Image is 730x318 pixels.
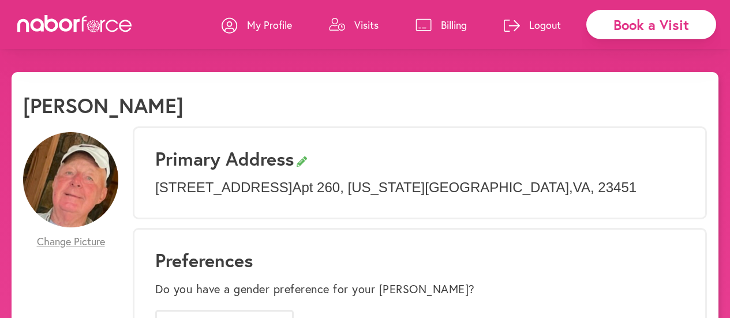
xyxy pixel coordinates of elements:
h1: Preferences [155,249,684,271]
span: Change Picture [37,235,105,248]
p: Logout [529,18,561,32]
p: [STREET_ADDRESS] Apt 260 , [US_STATE][GEOGRAPHIC_DATA] , VA , 23451 [155,179,684,196]
p: Billing [441,18,467,32]
a: Visits [329,8,379,42]
a: Billing [415,8,467,42]
h1: [PERSON_NAME] [23,93,184,118]
a: My Profile [222,8,292,42]
h3: Primary Address [155,148,684,170]
img: 4xc4tFPqRBGL9V0ZlzSQ [23,132,118,227]
label: Do you have a gender preference for your [PERSON_NAME]? [155,282,475,296]
div: Book a Visit [586,10,716,39]
p: My Profile [247,18,292,32]
a: Logout [504,8,561,42]
p: Visits [354,18,379,32]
